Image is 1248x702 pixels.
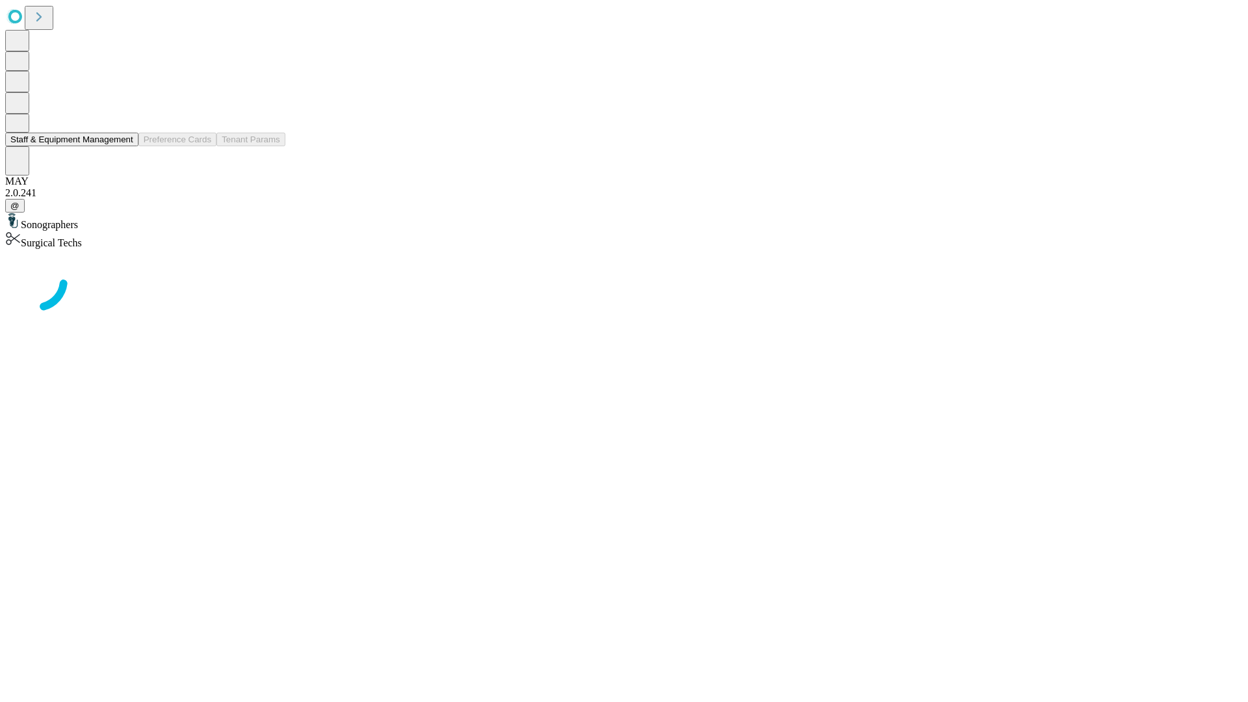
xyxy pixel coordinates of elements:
[138,133,216,146] button: Preference Cards
[5,199,25,213] button: @
[5,133,138,146] button: Staff & Equipment Management
[5,187,1243,199] div: 2.0.241
[5,175,1243,187] div: MAY
[5,231,1243,249] div: Surgical Techs
[5,213,1243,231] div: Sonographers
[10,201,19,211] span: @
[216,133,285,146] button: Tenant Params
